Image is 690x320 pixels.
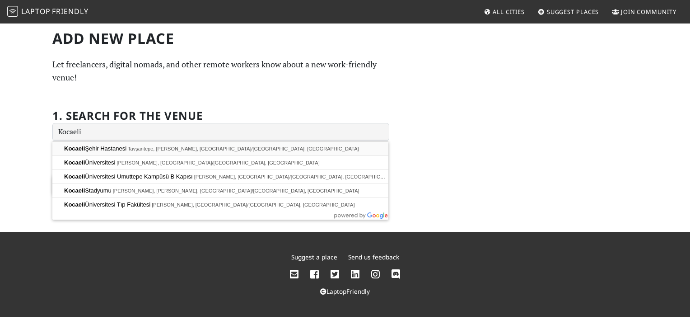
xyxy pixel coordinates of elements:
[64,173,194,180] span: Üniversitesi Umuttepe Kampüsü B Kapısı
[480,4,528,20] a: All Cities
[64,187,113,194] span: Stadyumu
[194,174,397,179] span: [PERSON_NAME], [GEOGRAPHIC_DATA]/[GEOGRAPHIC_DATA], [GEOGRAPHIC_DATA]
[128,146,359,151] span: Tavşantepe, [PERSON_NAME], [GEOGRAPHIC_DATA]/[GEOGRAPHIC_DATA], [GEOGRAPHIC_DATA]
[64,159,117,166] span: Üniversitesi
[64,159,85,166] span: Kocaeli
[64,145,85,152] span: Kocaeli
[152,202,354,207] span: [PERSON_NAME], [GEOGRAPHIC_DATA]/[GEOGRAPHIC_DATA], [GEOGRAPHIC_DATA]
[608,4,680,20] a: Join Community
[52,30,389,47] h1: Add new Place
[64,145,128,152] span: Şehir Hastanesi
[52,109,203,122] h2: 1. Search for the venue
[547,8,599,16] span: Suggest Places
[348,253,399,261] a: Send us feedback
[21,6,51,16] span: Laptop
[7,4,89,20] a: LaptopFriendly LaptopFriendly
[320,287,370,296] a: LaptopFriendly
[7,6,18,17] img: LaptopFriendly
[52,6,88,16] span: Friendly
[282,140,308,153] a: here
[52,123,389,141] input: Enter a location
[64,173,85,180] span: Kocaeli
[64,201,85,208] span: Kocaeli
[52,58,389,84] p: Let freelancers, digital nomads, and other remote workers know about a new work-friendly venue!
[64,187,85,194] span: Kocaeli
[621,8,676,16] span: Join Community
[113,188,359,193] span: [PERSON_NAME], [PERSON_NAME], [GEOGRAPHIC_DATA]/[GEOGRAPHIC_DATA], [GEOGRAPHIC_DATA]
[117,160,319,165] span: [PERSON_NAME], [GEOGRAPHIC_DATA]/[GEOGRAPHIC_DATA], [GEOGRAPHIC_DATA]
[534,4,603,20] a: Suggest Places
[64,201,152,208] span: Üniversitesi Tıp Fakültesi
[291,253,337,261] a: Suggest a place
[493,8,525,16] span: All Cities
